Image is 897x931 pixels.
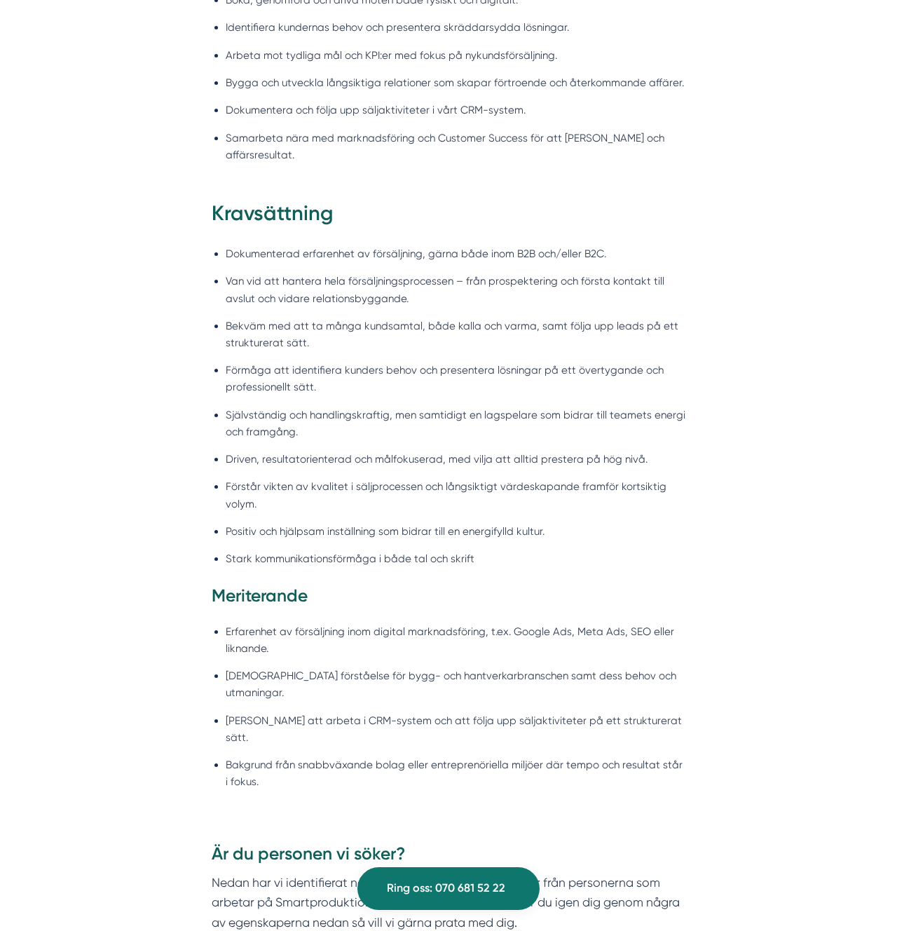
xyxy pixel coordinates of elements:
[226,623,686,657] li: Erfarenhet av försäljning inom digital marknadsföring, t.ex. Google Ads, Meta Ads, SEO eller likn...
[226,318,686,351] li: Bekväm med att ta många kundsamtal, både kalla och varma, samt följa upp leads på ett strukturera...
[212,199,686,236] h2: Kravsättning
[357,867,540,910] a: Ring oss: 070 681 52 22
[226,74,686,91] li: Bygga och utveckla långsiktiga relationer som skapar förtroende och återkommande affärer.
[226,451,686,468] li: Driven, resultatorienterad och målfokuserad, med vilja att alltid prestera på hög nivå.
[226,19,686,36] li: Identifiera kundernas behov och presentera skräddarsydda lösningar.
[226,47,686,64] li: Arbeta mot tydliga mål och KPI:er med fokus på nykundsförsäljning.
[226,550,686,567] li: Stark kommunikationsförmåga i både tal och skrift
[226,712,686,746] li: [PERSON_NAME] att arbeta i CRM-system och att följa upp säljaktiviteter på ett strukturerat sätt.
[226,478,686,512] li: Förstår vikten av kvalitet i säljprocessen och långsiktigt värdeskapande framför kortsiktig volym.
[212,842,686,873] h3: Är du personen vi söker?
[212,585,308,606] strong: Meriterande
[226,102,686,118] li: Dokumentera och följa upp säljaktiviteter i vårt CRM-system.
[226,667,686,701] li: [DEMOGRAPHIC_DATA] förståelse för bygg- och hantverkarbranschen samt dess behov och utmaningar.
[226,523,686,540] li: Positiv och hjälpsam inställning som bidrar till en energifylld kultur.
[226,245,686,262] li: Dokumenterad erfarenhet av försäljning, gärna både inom B2B och/eller B2C.
[226,756,686,790] li: Bakgrund från snabbväxande bolag eller entreprenöriella miljöer där tempo och resultat står i fokus.
[226,362,686,395] li: Förmåga att identifiera kunders behov och presentera lösningar på ett övertygande och professione...
[226,273,686,306] li: Van vid att hantera hela försäljningsprocessen – från prospektering och första kontakt till avslu...
[387,879,505,897] span: Ring oss: 070 681 52 22
[226,407,686,440] li: Självständig och handlingskraftig, men samtidigt en lagspelare som bidrar till teamets energi och...
[226,130,686,163] li: Samarbeta nära med marknadsföring och Customer Success för att [PERSON_NAME] och affärsresultat.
